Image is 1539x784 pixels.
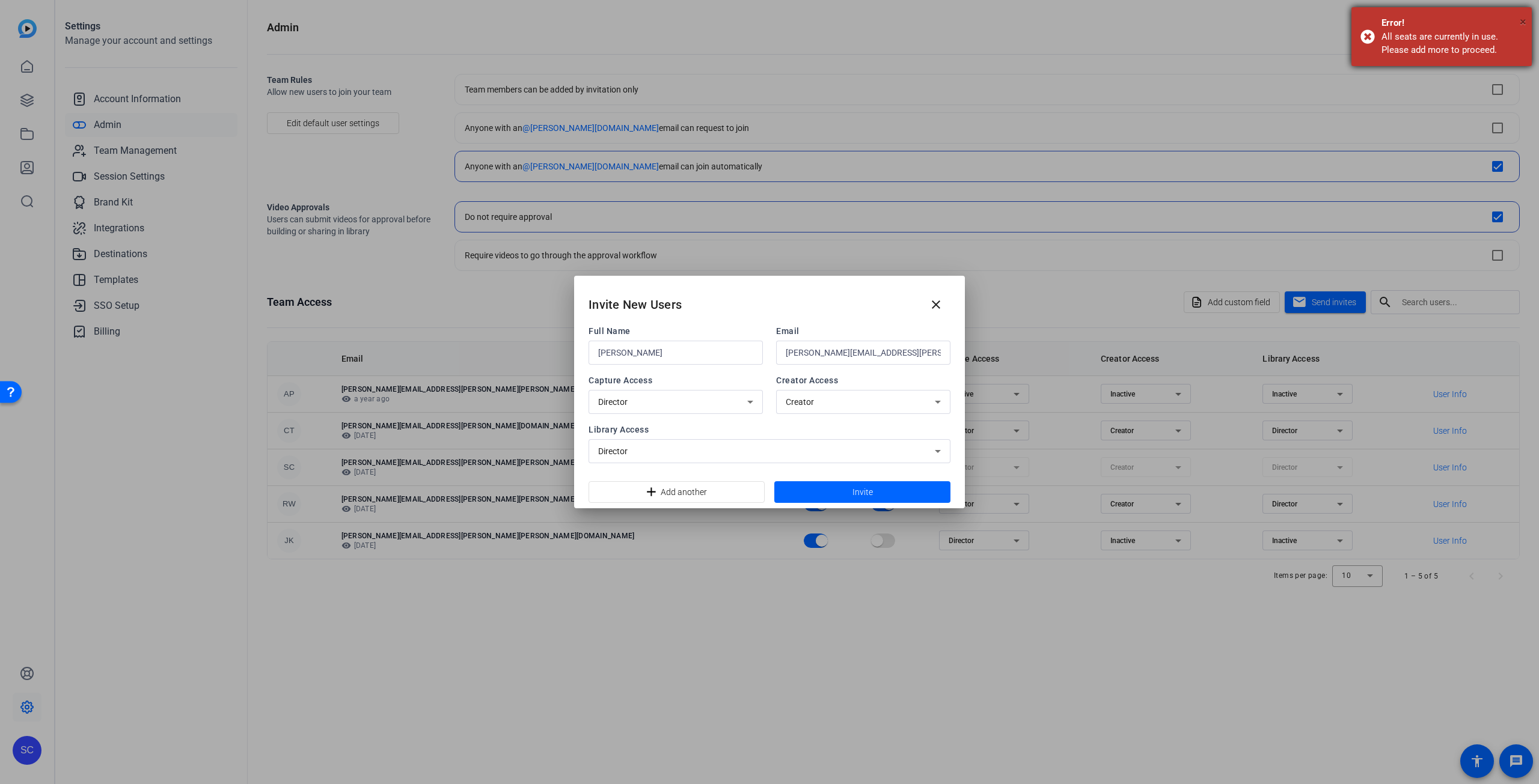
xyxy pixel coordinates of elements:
[661,481,707,503] span: Add another
[774,481,950,503] button: Invite
[1520,14,1526,29] span: ×
[786,345,941,360] input: Enter email...
[852,486,873,499] span: Invite
[929,297,943,312] mat-icon: close
[598,345,753,360] input: Enter name...
[1381,16,1523,30] div: Error!
[589,325,763,337] span: Full Name
[644,485,656,500] mat-icon: add
[1381,30,1523,57] div: All seats are currently in use. Please add more to proceed.
[589,295,682,314] h2: Invite New Users
[786,397,814,407] span: Creator
[598,446,628,456] span: Director
[589,374,763,386] span: Capture Access
[776,374,950,386] span: Creator Access
[589,481,765,503] button: Add another
[1520,13,1526,31] button: Close
[776,325,950,337] span: Email
[589,424,950,436] span: Library Access
[598,397,628,407] span: Director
